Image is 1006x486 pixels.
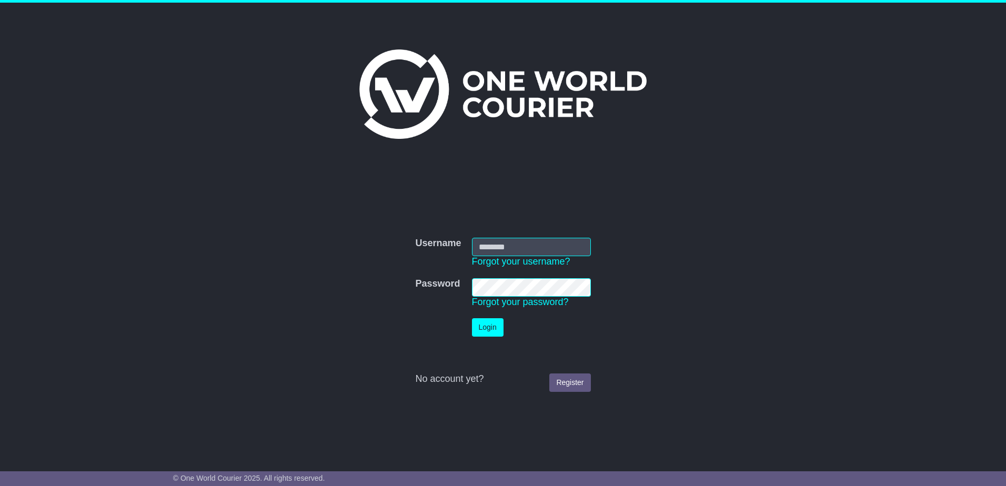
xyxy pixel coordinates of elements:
img: One World [359,49,647,139]
button: Login [472,318,504,337]
a: Forgot your username? [472,256,570,267]
a: Register [549,373,590,392]
label: Username [415,238,461,249]
label: Password [415,278,460,290]
a: Forgot your password? [472,297,569,307]
span: © One World Courier 2025. All rights reserved. [173,474,325,482]
div: No account yet? [415,373,590,385]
